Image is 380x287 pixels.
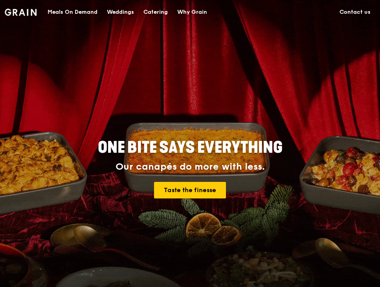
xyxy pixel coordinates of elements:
[5,9,37,16] img: Grain
[154,182,226,198] a: Taste the finesse
[102,0,139,24] a: Weddings
[63,161,317,172] div: Our canapés do more with less.
[98,138,283,157] span: ONE BITE SAYS EVERYTHING
[177,0,207,24] div: Why Grain
[173,0,212,24] a: Why Grain
[139,0,173,24] a: Catering
[107,0,134,24] div: Weddings
[335,0,375,24] a: Contact us
[143,0,168,24] div: Catering
[48,0,97,24] div: Meals On Demand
